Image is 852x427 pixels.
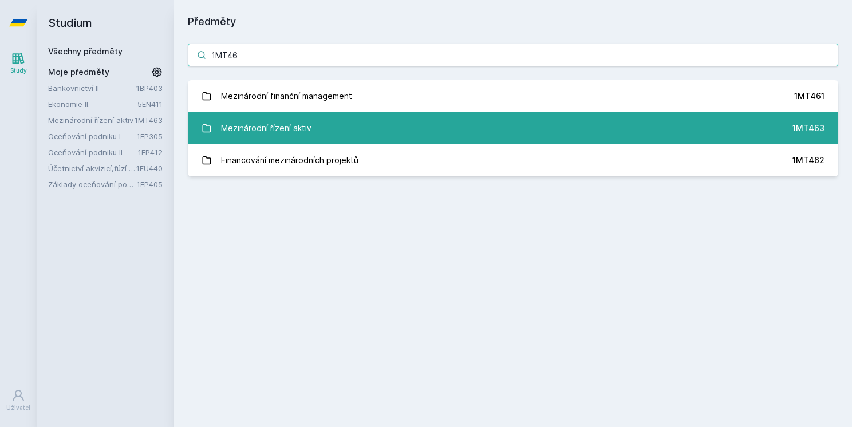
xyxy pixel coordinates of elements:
div: Uživatel [6,404,30,412]
h1: Předměty [188,14,838,30]
a: Mezinárodní řízení aktiv 1MT463 [188,112,838,144]
a: 5EN411 [137,100,163,109]
a: 1MT463 [135,116,163,125]
div: 1MT462 [792,155,825,166]
a: 1FP405 [137,180,163,189]
a: Účetnictví akvizicí,fúzí a jiných vlastn.transakcí-vyš.účet. [48,163,136,174]
a: 1FU440 [136,164,163,173]
span: Moje předměty [48,66,109,78]
a: Bankovnictví II [48,82,136,94]
a: Oceňování podniku I [48,131,137,142]
a: Mezinárodní řízení aktiv [48,114,135,126]
div: Study [10,66,27,75]
div: Financování mezinárodních projektů [221,149,358,172]
div: 1MT461 [794,90,825,102]
a: Uživatel [2,383,34,418]
a: 1BP403 [136,84,163,93]
a: Všechny předměty [48,46,123,56]
a: Mezinárodní finanční management 1MT461 [188,80,838,112]
a: Ekonomie II. [48,98,137,110]
a: 1FP305 [137,132,163,141]
a: Financování mezinárodních projektů 1MT462 [188,144,838,176]
a: 1FP412 [138,148,163,157]
div: Mezinárodní finanční management [221,85,352,108]
a: Oceňování podniku II [48,147,138,158]
input: Název nebo ident předmětu… [188,44,838,66]
div: 1MT463 [792,122,825,134]
a: Study [2,46,34,81]
a: Základy oceňování podniku [48,179,137,190]
div: Mezinárodní řízení aktiv [221,117,311,140]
